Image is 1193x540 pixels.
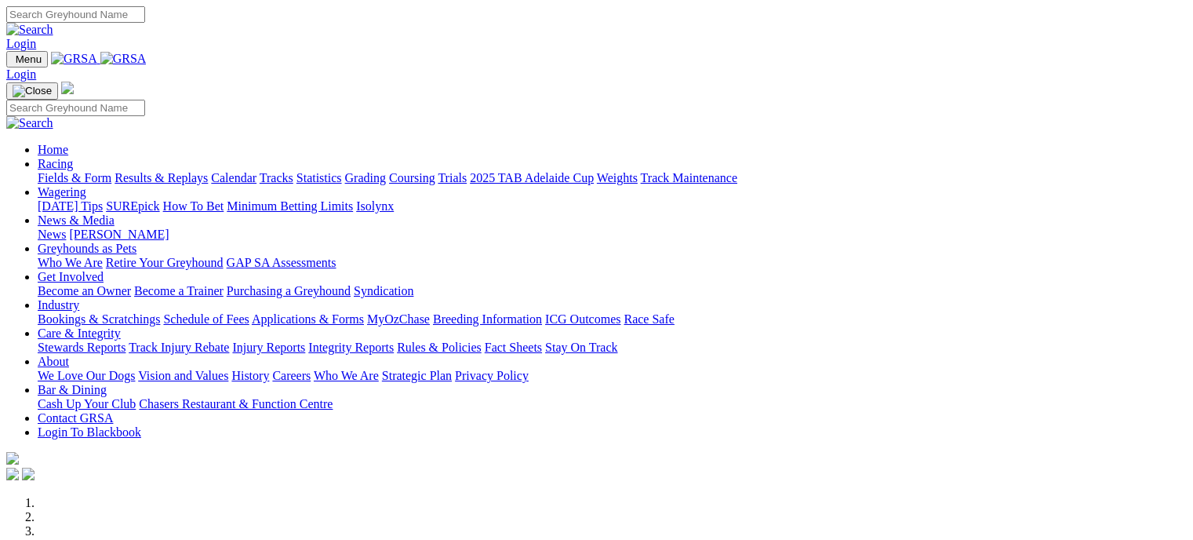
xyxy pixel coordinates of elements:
[16,53,42,65] span: Menu
[38,397,1187,411] div: Bar & Dining
[163,312,249,326] a: Schedule of Fees
[38,171,1187,185] div: Racing
[38,171,111,184] a: Fields & Form
[38,397,136,410] a: Cash Up Your Club
[100,52,147,66] img: GRSA
[38,369,135,382] a: We Love Our Dogs
[38,242,136,255] a: Greyhounds as Pets
[134,284,224,297] a: Become a Trainer
[13,85,52,97] img: Close
[232,341,305,354] a: Injury Reports
[6,468,19,480] img: facebook.svg
[6,37,36,50] a: Login
[485,341,542,354] a: Fact Sheets
[227,256,336,269] a: GAP SA Assessments
[6,82,58,100] button: Toggle navigation
[356,199,394,213] a: Isolynx
[163,199,224,213] a: How To Bet
[433,312,542,326] a: Breeding Information
[38,228,66,241] a: News
[345,171,386,184] a: Grading
[38,256,103,269] a: Who We Are
[272,369,311,382] a: Careers
[227,199,353,213] a: Minimum Betting Limits
[6,67,36,81] a: Login
[470,171,594,184] a: 2025 TAB Adelaide Cup
[231,369,269,382] a: History
[38,228,1187,242] div: News & Media
[6,23,53,37] img: Search
[115,171,208,184] a: Results & Replays
[6,100,145,116] input: Search
[308,341,394,354] a: Integrity Reports
[597,171,638,184] a: Weights
[211,171,256,184] a: Calendar
[38,199,103,213] a: [DATE] Tips
[6,116,53,130] img: Search
[227,284,351,297] a: Purchasing a Greyhound
[296,171,342,184] a: Statistics
[314,369,379,382] a: Who We Are
[38,312,1187,327] div: Industry
[38,411,113,425] a: Contact GRSA
[129,341,229,354] a: Track Injury Rebate
[22,468,35,480] img: twitter.svg
[38,270,104,283] a: Get Involved
[367,312,430,326] a: MyOzChase
[252,312,364,326] a: Applications & Forms
[38,284,1187,298] div: Get Involved
[38,312,160,326] a: Bookings & Scratchings
[38,355,69,368] a: About
[38,284,131,297] a: Become an Owner
[38,157,73,170] a: Racing
[139,397,333,410] a: Chasers Restaurant & Function Centre
[260,171,293,184] a: Tracks
[38,341,1187,355] div: Care & Integrity
[69,228,169,241] a: [PERSON_NAME]
[38,256,1187,270] div: Greyhounds as Pets
[51,52,97,66] img: GRSA
[438,171,467,184] a: Trials
[61,82,74,94] img: logo-grsa-white.png
[6,51,48,67] button: Toggle navigation
[138,369,228,382] a: Vision and Values
[38,327,121,340] a: Care & Integrity
[389,171,435,184] a: Coursing
[545,341,617,354] a: Stay On Track
[38,143,68,156] a: Home
[38,298,79,312] a: Industry
[624,312,674,326] a: Race Safe
[38,369,1187,383] div: About
[545,312,620,326] a: ICG Outcomes
[106,199,159,213] a: SUREpick
[38,383,107,396] a: Bar & Dining
[6,6,145,23] input: Search
[38,341,125,354] a: Stewards Reports
[6,452,19,465] img: logo-grsa-white.png
[382,369,452,382] a: Strategic Plan
[38,213,115,227] a: News & Media
[455,369,529,382] a: Privacy Policy
[641,171,737,184] a: Track Maintenance
[354,284,413,297] a: Syndication
[38,185,86,199] a: Wagering
[397,341,482,354] a: Rules & Policies
[106,256,224,269] a: Retire Your Greyhound
[38,199,1187,213] div: Wagering
[38,425,141,439] a: Login To Blackbook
